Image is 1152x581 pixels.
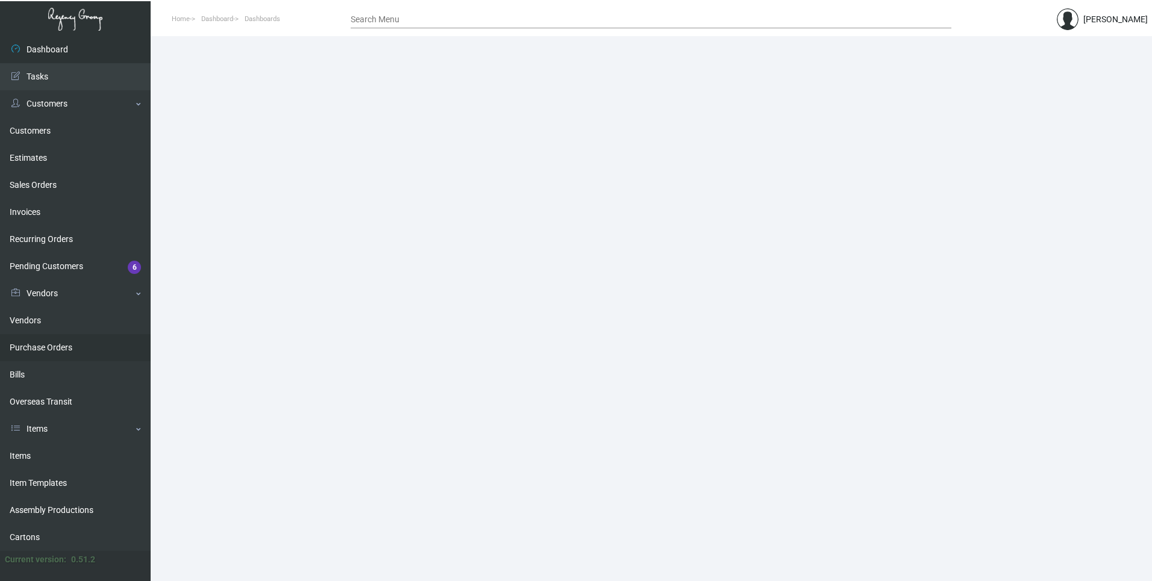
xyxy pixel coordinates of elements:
div: Current version: [5,553,66,566]
span: Dashboard [201,15,233,23]
div: [PERSON_NAME] [1083,13,1148,26]
span: Dashboards [245,15,280,23]
div: 0.51.2 [71,553,95,566]
img: admin@bootstrapmaster.com [1057,8,1078,30]
span: Home [172,15,190,23]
